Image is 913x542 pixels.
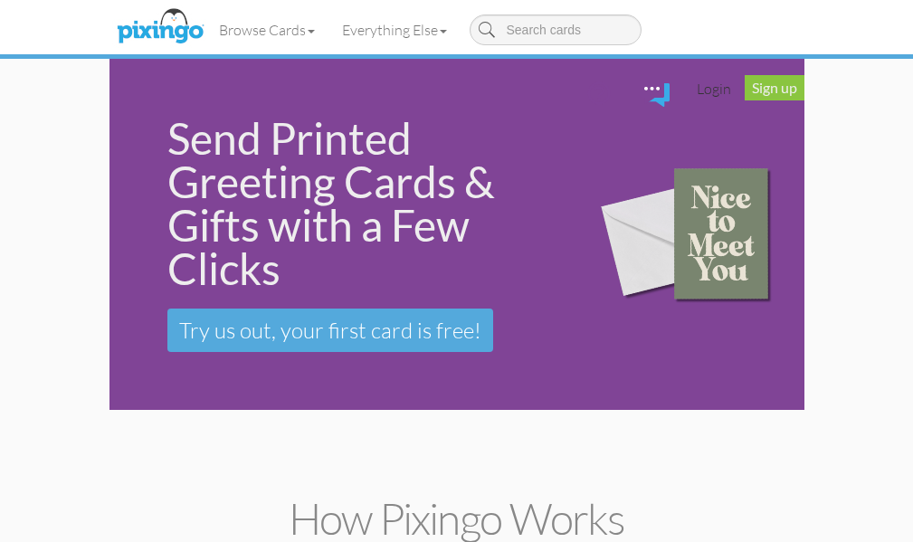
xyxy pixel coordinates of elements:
div: Send Printed Greeting Cards & Gifts with a Few Clicks [167,117,558,290]
img: 15b0954d-2d2f-43ee-8fdb-3167eb028af9.png [585,136,797,327]
a: Everything Else [328,7,461,52]
a: Browse Cards [205,7,328,52]
a: Login [683,66,745,111]
img: pixingo logo [112,5,208,50]
a: Try us out, your first card is free! [167,309,493,352]
input: Search cards [470,14,642,45]
img: comments.svg [640,80,670,107]
a: Sign up [745,75,804,100]
span: Try us out, your first card is free! [179,317,481,344]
